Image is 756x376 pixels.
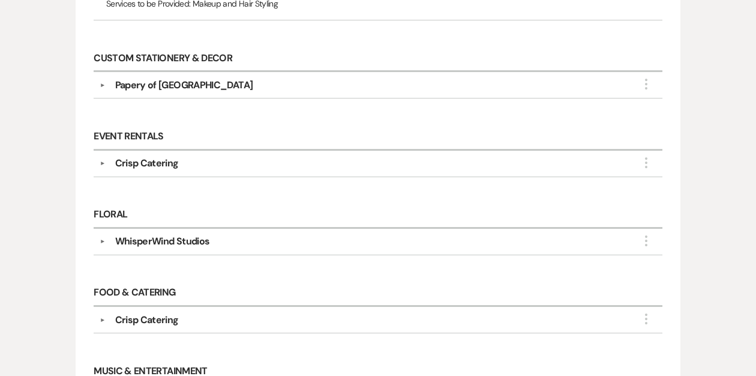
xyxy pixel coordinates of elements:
[95,82,110,88] button: ▼
[95,160,110,166] button: ▼
[115,234,210,249] div: WhisperWind Studios
[94,124,662,150] h6: Event Rentals
[95,238,110,244] button: ▼
[115,313,179,327] div: Crisp Catering
[115,156,179,171] div: Crisp Catering
[94,280,662,307] h6: Food & Catering
[95,317,110,323] button: ▼
[94,202,662,229] h6: Floral
[94,46,662,72] h6: Custom Stationery & Decor
[115,78,253,92] div: Papery of [GEOGRAPHIC_DATA]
